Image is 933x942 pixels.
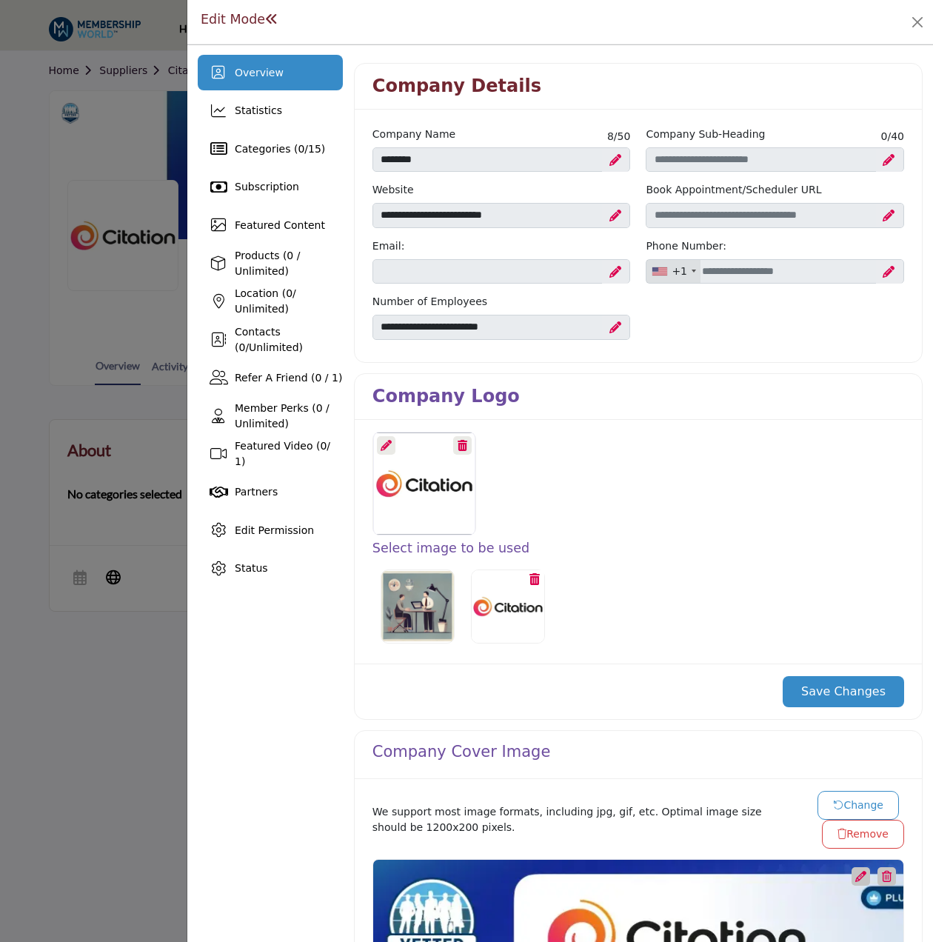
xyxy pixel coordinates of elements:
[672,264,687,279] div: +1
[235,143,325,155] span: Categories ( / )
[907,12,928,33] button: Close
[235,326,303,353] span: Contacts ( / )
[235,562,268,574] span: Status
[372,203,631,228] input: Enter company website
[646,203,904,228] input: Schedular link
[817,791,899,820] button: Change
[372,76,541,97] h2: Company Details
[372,182,414,198] label: Website
[607,129,630,144] span: /50
[372,541,904,556] h3: Select image to be used
[235,524,314,536] span: Edit Permission
[238,341,245,353] span: 0
[235,287,296,315] span: Location ( / Unlimited)
[372,294,631,310] label: Number of Employees
[320,440,327,452] span: 0
[249,341,298,353] span: Unlimited
[235,250,300,277] span: Products (0 / Unlimited)
[471,569,545,644] img: Citation Image
[372,804,767,835] p: We support most image formats, including jpg, gif, etc. Optimal image size should be 1200x200 pix...
[372,743,551,761] h4: Company Cover Image
[372,147,631,173] input: Enter Company name
[235,486,278,498] span: Partners
[235,104,282,116] span: Statistics
[646,260,700,284] div: United States: +1
[298,143,304,155] span: 0
[235,402,330,430] span: Member Perks (0 / Unlimited)
[201,12,278,27] h1: Edit Mode
[881,130,888,142] span: 0
[372,386,520,407] h3: Company Logo
[646,127,765,142] label: Company Sub-Heading
[308,143,321,155] span: 15
[235,181,299,193] span: Subscription
[607,130,614,142] span: 8
[372,127,455,142] label: Company Name
[881,129,904,144] span: /40
[372,259,631,284] input: Email Address
[646,147,904,173] input: Enter Company Sub-Heading
[783,676,904,707] button: Save Changes
[381,569,455,644] img: Citation Logo
[235,440,330,467] span: Featured Video ( / 1)
[822,820,904,849] button: Remove
[235,67,284,78] span: Overview
[646,238,726,254] label: Phone Number:
[372,315,631,340] select: Select number of employees
[286,287,292,299] span: 0
[372,238,405,254] label: Email:
[235,372,342,384] span: Refer A Friend (0 / 1)
[235,219,325,231] span: Featured Content
[646,259,904,284] input: Office Number
[646,182,821,198] label: Book Appointment/Scheduler URL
